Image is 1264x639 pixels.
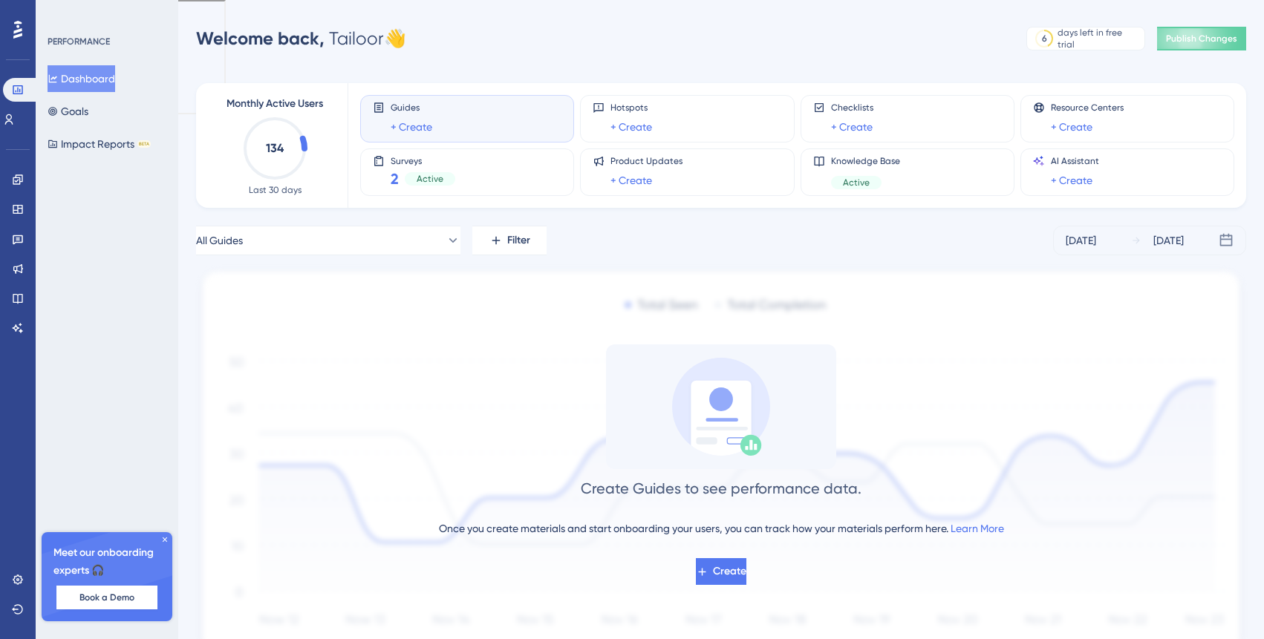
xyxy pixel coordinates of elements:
span: Book a Demo [79,592,134,603]
span: Create [713,563,746,580]
text: 134 [266,141,284,155]
div: [DATE] [1066,232,1096,249]
span: 2 [391,168,399,189]
div: days left in free trial [1058,27,1140,50]
div: Once you create materials and start onboarding your users, you can track how your materials perfo... [439,520,1004,537]
div: BETA [137,140,151,148]
a: + Create [1051,171,1092,189]
span: Monthly Active Users [227,95,323,113]
span: Surveys [391,155,455,166]
a: + Create [831,118,873,136]
div: Tailoor 👋 [196,27,406,50]
button: Publish Changes [1157,27,1246,50]
span: Product Updates [610,155,683,167]
button: Goals [48,98,88,125]
button: Create [696,558,746,585]
a: + Create [610,118,652,136]
span: Active [417,173,443,185]
a: + Create [391,118,432,136]
button: Impact ReportsBETA [48,131,151,157]
span: Filter [507,232,530,249]
span: Last 30 days [249,184,302,196]
span: Knowledge Base [831,155,900,167]
div: [DATE] [1153,232,1184,249]
span: AI Assistant [1051,155,1099,167]
div: PERFORMANCE [48,36,110,47]
button: Book a Demo [56,586,157,609]
span: Welcome back, [196,27,325,49]
span: Publish Changes [1166,33,1237,45]
span: All Guides [196,232,243,249]
a: + Create [610,171,652,189]
span: Hotspots [610,102,652,114]
button: Filter [472,226,547,255]
span: Meet our onboarding experts 🎧 [53,544,160,580]
div: 6 [1042,33,1047,45]
button: Dashboard [48,65,115,92]
span: Checklists [831,102,873,114]
span: Guides [391,102,432,114]
div: Create Guides to see performance data. [581,478,861,499]
span: Resource Centers [1051,102,1124,114]
a: + Create [1051,118,1092,136]
span: Active [843,177,870,189]
a: Learn More [951,522,1004,534]
button: All Guides [196,226,460,255]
